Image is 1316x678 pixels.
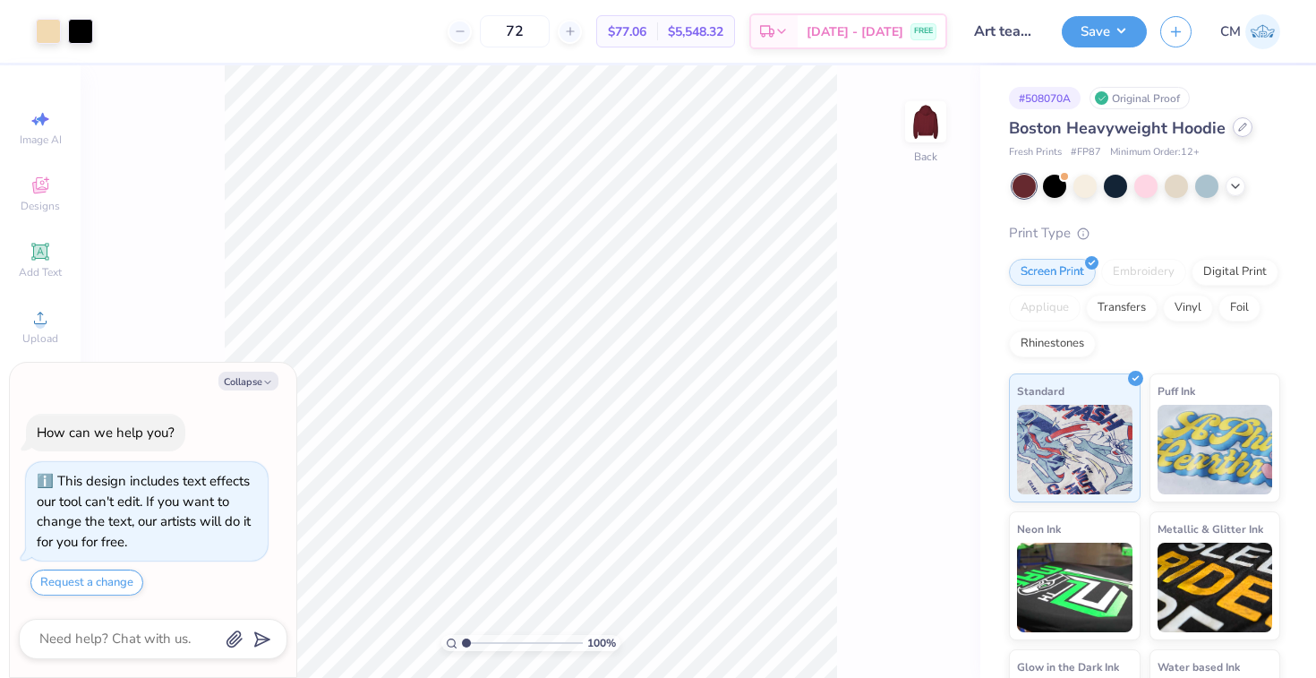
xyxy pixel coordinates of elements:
img: Chloe Murlin [1245,14,1280,49]
span: Designs [21,199,60,213]
img: Neon Ink [1017,543,1132,632]
div: Original Proof [1090,87,1190,109]
div: Embroidery [1101,259,1186,286]
div: Vinyl [1163,295,1213,322]
span: Image AI [20,133,62,147]
span: Boston Heavyweight Hoodie [1009,117,1226,139]
input: Untitled Design [961,13,1048,49]
div: Rhinestones [1009,330,1096,357]
span: 100 % [587,635,616,651]
img: Metallic & Glitter Ink [1158,543,1273,632]
img: Back [908,104,944,140]
div: How can we help you? [37,424,175,442]
img: Standard [1017,405,1132,494]
input: – – [480,15,550,47]
div: This design includes text effects our tool can't edit. If you want to change the text, our artist... [37,472,251,551]
div: Foil [1218,295,1260,322]
span: Metallic & Glitter Ink [1158,519,1263,538]
div: Applique [1009,295,1081,322]
div: Print Type [1009,223,1280,244]
div: Back [914,149,937,165]
span: $5,548.32 [668,22,723,41]
span: [DATE] - [DATE] [807,22,903,41]
span: Upload [22,331,58,346]
div: Screen Print [1009,259,1096,286]
span: CM [1220,21,1241,42]
span: Fresh Prints [1009,145,1062,160]
button: Request a change [30,570,143,596]
div: # 508070A [1009,87,1081,109]
a: CM [1220,14,1280,49]
span: Water based Ink [1158,657,1240,676]
span: $77.06 [608,22,646,41]
span: Neon Ink [1017,519,1061,538]
img: Puff Ink [1158,405,1273,494]
span: Minimum Order: 12 + [1110,145,1200,160]
span: Add Text [19,265,62,279]
span: # FP87 [1071,145,1101,160]
button: Collapse [218,372,278,390]
div: Digital Print [1192,259,1278,286]
span: Standard [1017,382,1064,400]
button: Save [1062,16,1147,47]
span: FREE [914,25,933,38]
div: Transfers [1086,295,1158,322]
span: Puff Ink [1158,382,1195,400]
span: Glow in the Dark Ink [1017,657,1119,676]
